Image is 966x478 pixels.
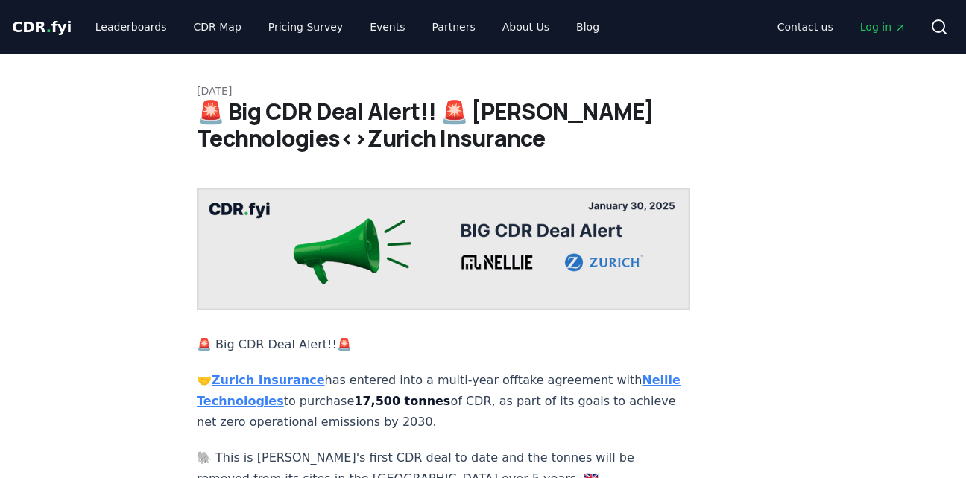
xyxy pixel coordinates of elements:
nav: Main [765,13,918,40]
a: CDR.fyi [12,16,72,37]
a: Leaderboards [83,13,179,40]
a: CDR Map [182,13,253,40]
a: Events [358,13,417,40]
a: About Us [490,13,561,40]
span: CDR fyi [12,18,72,36]
a: Log in [848,13,918,40]
strong: 17,500 tonnes [354,394,450,408]
img: blog post image [197,188,690,310]
p: 🚨 Big CDR Deal Alert!!🚨 [197,334,690,355]
a: Nellie Technologies [197,373,681,408]
a: Pricing Survey [256,13,355,40]
span: Log in [860,19,906,34]
span: . [46,18,51,36]
p: [DATE] [197,83,769,98]
p: 🤝 has entered into a multi-year offtake agreement with to purchase of CDR, as part of its goals t... [197,370,690,433]
a: Contact us [765,13,845,40]
a: Blog [564,13,611,40]
h1: 🚨 Big CDR Deal Alert!! 🚨 [PERSON_NAME] Technologies<>Zurich Insurance [197,98,769,152]
a: Zurich Insurance [212,373,324,387]
a: Partners [420,13,487,40]
nav: Main [83,13,611,40]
